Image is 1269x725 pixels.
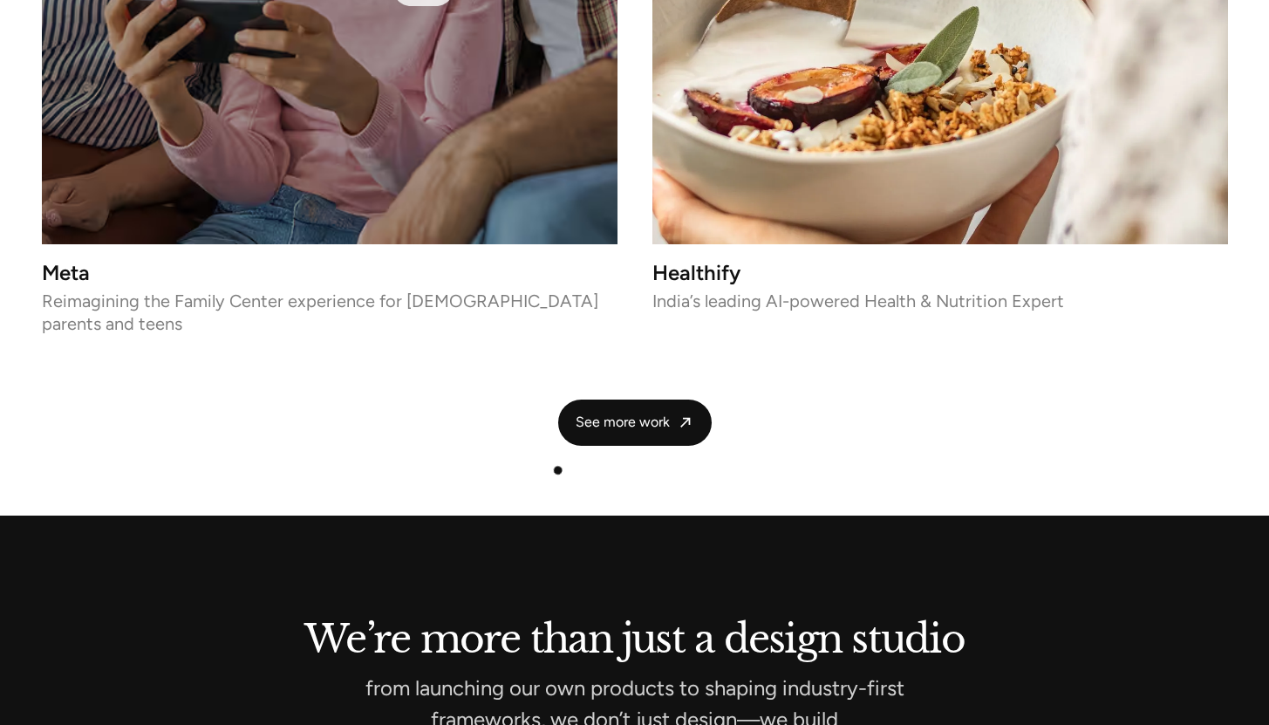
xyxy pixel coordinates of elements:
[42,265,617,280] h3: Meta
[42,620,1228,653] h2: We’re more than just a design studio
[576,414,670,432] span: See more work
[558,400,712,446] a: See more work
[652,265,1228,280] h3: Healthify
[42,295,617,330] p: Reimagining the Family Center experience for [DEMOGRAPHIC_DATA] parents and teens
[652,295,1228,307] p: India’s leading AI-powered Health & Nutrition Expert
